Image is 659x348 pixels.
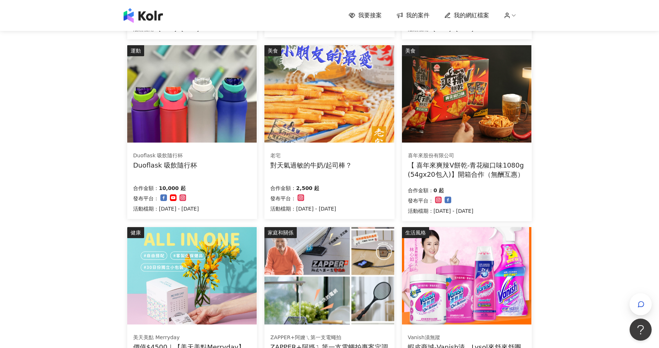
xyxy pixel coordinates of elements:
p: 活動檔期：[DATE] - [DATE] [270,204,336,213]
div: 美食 [264,45,281,56]
img: logo [124,8,163,23]
div: Duoflask 吸飲隨行杯 [133,161,197,170]
span: 我的網紅檔案 [454,11,489,19]
a: 我要接案 [349,11,382,19]
p: 活動檔期：[DATE] - [DATE] [133,204,199,213]
div: 美天美點 Merryday [133,334,251,341]
div: 健康 [127,227,144,238]
div: 老宅 [270,152,352,159]
img: 客製化保健食品 [127,227,257,324]
p: 0 起 [434,186,444,195]
img: 喜年來爽辣V餅乾-青花椒口味1080g (54gx20包入) [402,45,531,143]
div: 【 喜年來爽辣V餅乾-青花椒口味1080g (54gx20包入)】開箱合作（無酬互惠） [408,161,526,179]
p: 合作金額： [408,186,434,195]
div: 家庭和關係 [264,227,297,238]
a: 我的網紅檔案 [444,11,489,19]
div: 生活風格 [402,227,429,238]
p: 發布平台： [133,194,159,203]
span: 我的案件 [406,11,430,19]
div: ZAPPER+阿嬤ㄟ第一支電蠅拍 [270,334,388,341]
div: 美食 [402,45,419,56]
div: Duoflask 吸飲隨行杯 [133,152,197,159]
img: 老宅牛奶棒/老宅起司棒 [264,45,394,143]
p: 發布平台： [408,196,434,205]
img: Duoflask 吸飲隨行杯 [127,45,257,143]
iframe: Help Scout Beacon - Open [630,319,652,341]
div: 喜年來股份有限公司 [408,152,526,159]
p: 2,500 起 [296,184,319,193]
span: 我要接案 [358,11,382,19]
p: 活動檔期：[DATE] - [DATE] [408,207,474,215]
img: ZAPPER+阿媽ㄟ第一支電蠅拍專案定調 [264,227,394,324]
div: 運動 [127,45,144,56]
p: 合作金額： [270,184,296,193]
img: 漬無蹤、來舒全系列商品 [402,227,531,324]
p: 合作金額： [133,184,159,193]
p: 發布平台： [270,194,296,203]
a: 我的案件 [396,11,430,19]
p: 10,000 起 [159,184,186,193]
div: 對天氣過敏的牛奶/起司棒？ [270,161,352,170]
div: Vanish漬無蹤 [408,334,526,341]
